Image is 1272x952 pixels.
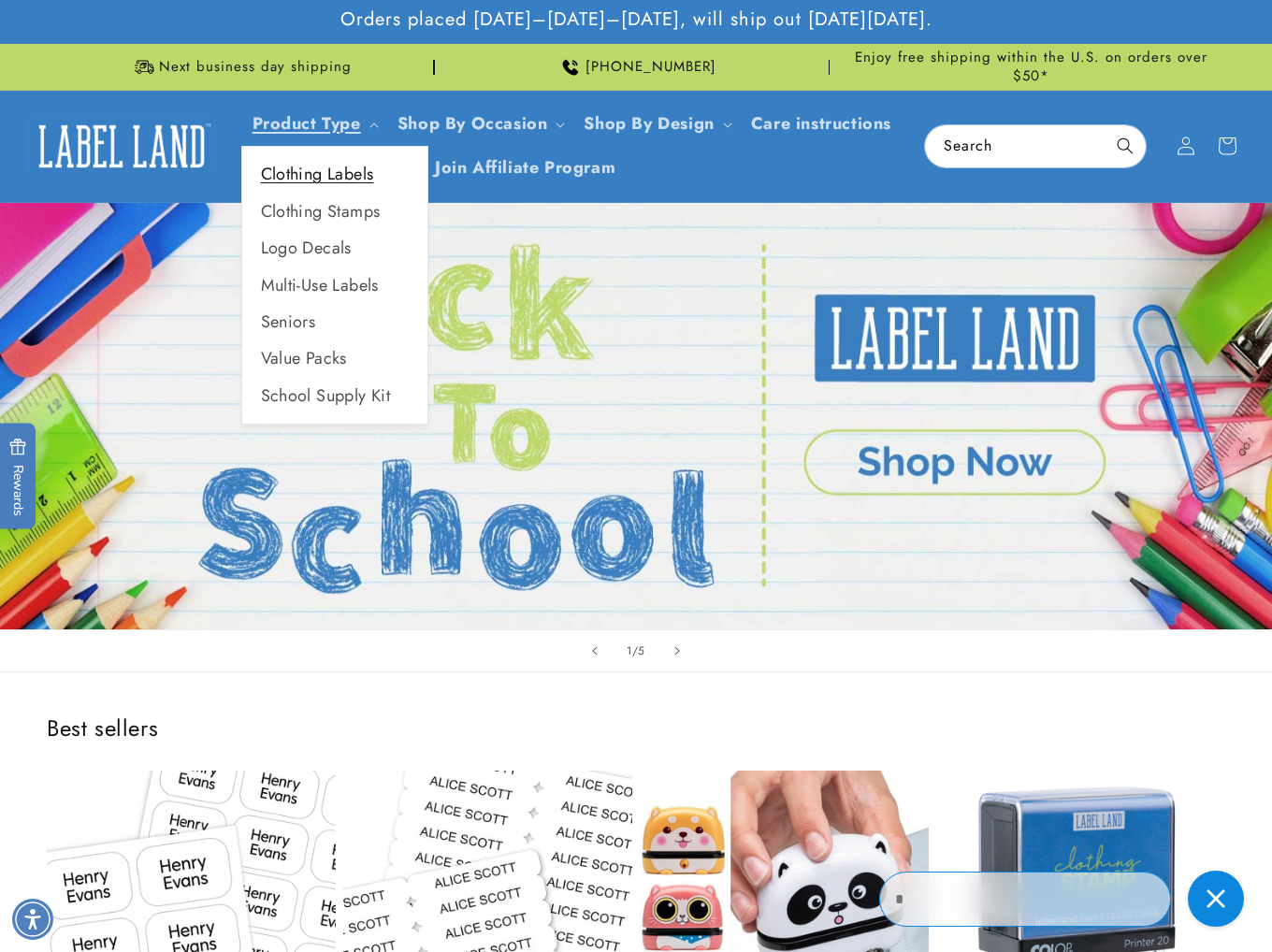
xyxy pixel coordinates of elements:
a: Logo Decals [242,230,427,267]
span: Next business day shipping [159,58,352,77]
div: Accessibility Menu [12,899,53,940]
summary: Shop By Design [572,102,739,146]
a: Seniors [242,304,427,340]
div: Announcement [442,44,831,90]
span: Shop By Occasion [397,113,548,135]
div: Announcement [837,44,1225,90]
h2: Best sellers [47,714,1225,743]
a: Clothing Labels [242,156,427,193]
summary: Product Type [241,102,386,146]
span: Rewards [9,439,27,516]
a: School Supply Kit [242,378,427,414]
span: 5 [638,642,645,660]
span: Care instructions [751,113,891,135]
span: Enjoy free shipping within the U.S. on orders over $50* [837,49,1225,85]
a: Value Packs [242,340,427,377]
span: [PHONE_NUMBER] [585,58,716,77]
a: Join Affiliate Program [424,146,627,190]
button: Previous slide [574,630,615,671]
a: Product Type [253,111,361,136]
a: Shop By Design [584,111,714,136]
a: Clothing Stamps [242,194,427,230]
summary: Shop By Occasion [386,102,573,146]
iframe: Gorgias Floating Chat [879,864,1253,933]
a: Multi-Use Labels [242,267,427,304]
button: Next slide [657,630,698,671]
span: Join Affiliate Program [435,157,615,179]
span: / [632,642,639,660]
span: Orders placed [DATE]–[DATE]–[DATE], will ship out [DATE][DATE]. [340,7,932,32]
span: 1 [627,642,632,660]
a: Care instructions [740,102,903,146]
a: Label Land [22,110,223,182]
button: Search [1105,125,1146,166]
img: Label Land [28,117,215,175]
div: Announcement [47,44,435,90]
